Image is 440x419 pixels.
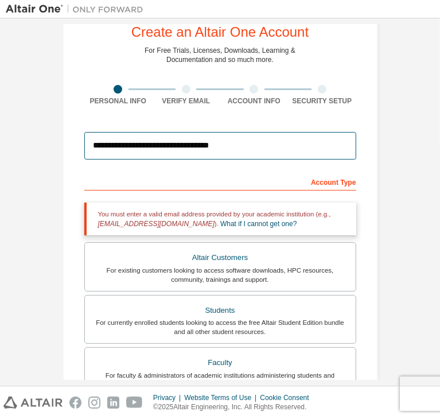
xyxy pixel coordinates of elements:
[84,96,153,106] div: Personal Info
[92,250,349,266] div: Altair Customers
[98,220,215,228] span: [EMAIL_ADDRESS][DOMAIN_NAME]
[126,397,143,409] img: youtube.svg
[84,172,356,191] div: Account Type
[184,393,260,402] div: Website Terms of Use
[260,393,316,402] div: Cookie Consent
[84,203,356,235] div: You must enter a valid email address provided by your academic institution (e.g., ).
[145,46,295,64] div: For Free Trials, Licenses, Downloads, Learning & Documentation and so much more.
[152,96,220,106] div: Verify Email
[92,302,349,319] div: Students
[107,397,119,409] img: linkedin.svg
[92,318,349,336] div: For currently enrolled students looking to access the free Altair Student Edition bundle and all ...
[131,25,309,39] div: Create an Altair One Account
[6,3,149,15] img: Altair One
[92,355,349,371] div: Faculty
[92,371,349,389] div: For faculty & administrators of academic institutions administering students and accessing softwa...
[220,96,289,106] div: Account Info
[153,402,316,412] p: © 2025 Altair Engineering, Inc. All Rights Reserved.
[220,220,297,228] a: What if I cannot get one?
[153,393,184,402] div: Privacy
[88,397,100,409] img: instagram.svg
[3,397,63,409] img: altair_logo.svg
[288,96,356,106] div: Security Setup
[69,397,81,409] img: facebook.svg
[92,266,349,284] div: For existing customers looking to access software downloads, HPC resources, community, trainings ...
